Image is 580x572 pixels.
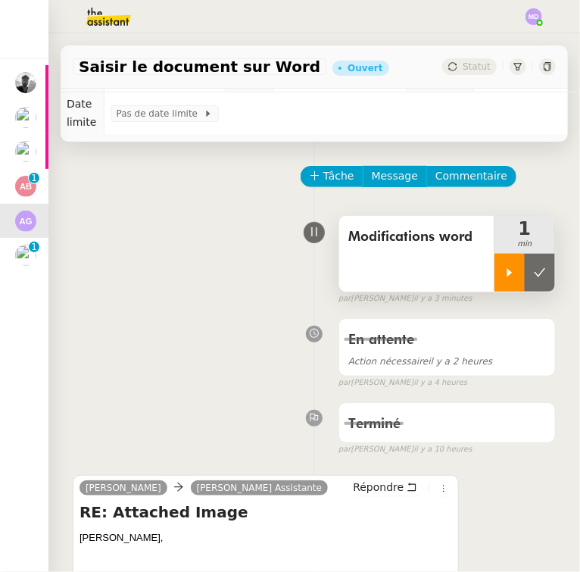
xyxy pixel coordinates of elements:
span: Statut [463,61,491,72]
span: Pas de date limite [117,106,204,121]
span: par [338,292,351,305]
span: il y a 10 heures [414,443,472,456]
span: Saisir le document sur Word [79,59,320,74]
img: users%2FDBF5gIzOT6MfpzgDQC7eMkIK8iA3%2Favatar%2Fd943ca6c-06ba-4e73-906b-d60e05e423d3 [15,107,36,128]
a: [PERSON_NAME] [80,481,167,495]
span: 1 [494,220,555,238]
button: Tâche [301,166,363,187]
span: par [338,443,351,456]
small: [PERSON_NAME] [338,443,472,456]
span: Message [372,167,418,185]
span: min [494,238,555,251]
small: [PERSON_NAME] [338,292,472,305]
small: [PERSON_NAME] [338,377,467,389]
button: Message [363,166,427,187]
button: Répondre [348,479,423,495]
h4: RE: Attached Image [80,502,452,523]
span: En attente [348,333,414,347]
img: svg [15,211,36,232]
nz-badge-sup: 1 [29,242,39,252]
span: Commentaire [435,167,507,185]
div: Ouvert [348,64,382,73]
span: Tâche [323,167,354,185]
td: Date limite [61,92,104,134]
span: il y a 2 heures [348,356,493,367]
span: [PERSON_NAME], [80,532,164,543]
p: 1 [31,173,37,186]
a: [PERSON_NAME] Assistante [191,481,329,495]
span: il y a 4 heures [414,377,468,389]
p: 1 [31,242,37,255]
img: ee3399b4-027e-46f8-8bb8-fca30cb6f74c [15,72,36,93]
img: users%2FDBF5gIzOT6MfpzgDQC7eMkIK8iA3%2Favatar%2Fd943ca6c-06ba-4e73-906b-d60e05e423d3 [15,141,36,162]
img: svg [525,8,542,25]
span: Action nécessaire [348,356,429,367]
span: Modifications word [348,226,485,248]
span: Terminé [348,417,401,431]
nz-badge-sup: 1 [29,173,39,183]
span: Répondre [353,480,404,495]
img: svg [15,176,36,197]
span: par [338,377,351,389]
button: Commentaire [426,166,516,187]
span: il y a 3 minutes [414,292,472,305]
img: users%2FUWPTPKITw0gpiMilXqRXG5g9gXH3%2Favatar%2F405ab820-17f5-49fd-8f81-080694535f4d [15,245,36,266]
